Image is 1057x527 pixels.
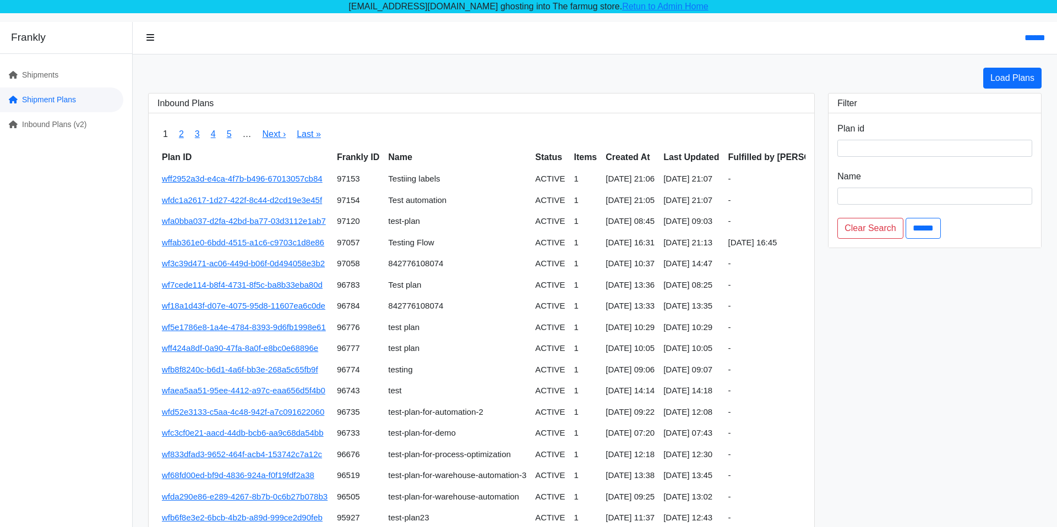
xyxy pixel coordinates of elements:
td: ACTIVE [531,190,569,211]
td: ACTIVE [531,338,569,359]
td: [DATE] 09:22 [601,402,659,423]
td: ACTIVE [531,465,569,486]
td: [DATE] 21:06 [601,168,659,190]
th: Name [384,146,531,168]
td: ACTIVE [531,253,569,275]
td: - [724,168,856,190]
td: [DATE] 08:45 [601,211,659,232]
td: 1 [569,422,601,444]
td: [DATE] 16:31 [601,232,659,254]
td: Testing Flow [384,232,531,254]
td: 1 [569,444,601,465]
span: … [237,122,257,146]
td: [DATE] 13:33 [601,295,659,317]
td: - [724,359,856,381]
td: - [724,211,856,232]
td: test-plan-for-warehouse-automation [384,486,531,508]
td: [DATE] 14:47 [659,253,723,275]
a: 2 [179,129,184,139]
a: Retun to Admin Home [622,2,709,11]
td: [DATE] 08:25 [659,275,723,296]
td: 96676 [333,444,384,465]
td: 96783 [333,275,384,296]
td: 96743 [333,380,384,402]
a: Last » [297,129,321,139]
td: test plan [384,317,531,338]
a: wf7cede114-b8f4-4731-8f5c-ba8b33eba80d [162,280,323,289]
td: [DATE] 12:18 [601,444,659,465]
td: [DATE] 12:08 [659,402,723,423]
td: - [724,295,856,317]
a: 5 [227,129,232,139]
td: ACTIVE [531,359,569,381]
a: wff424a8df-0a90-47fa-8a0f-e8bc0e68896e [162,343,318,353]
td: Test automation [384,190,531,211]
a: Next › [263,129,286,139]
td: [DATE] 07:20 [601,422,659,444]
label: Plan id [837,122,864,135]
td: ACTIVE [531,295,569,317]
td: test-plan-for-process-optimization [384,444,531,465]
th: Last Updated [659,146,723,168]
td: ACTIVE [531,402,569,423]
td: - [724,190,856,211]
h3: Inbound Plans [157,98,805,108]
td: 1 [569,402,601,423]
td: 1 [569,168,601,190]
td: [DATE] 13:02 [659,486,723,508]
a: 4 [211,129,216,139]
a: wfda290e86-e289-4267-8b7b-0c6b27b078b3 [162,492,328,501]
td: Test plan [384,275,531,296]
td: [DATE] 09:25 [601,486,659,508]
td: 1 [569,380,601,402]
td: 96777 [333,338,384,359]
a: wfa0bba037-d2fa-42bd-ba77-03d3112e1ab7 [162,216,326,226]
td: [DATE] 21:07 [659,190,723,211]
a: wff2952a3d-e4ca-4f7b-b496-67013057cb84 [162,174,323,183]
th: Items [569,146,601,168]
td: 96774 [333,359,384,381]
td: [DATE] 10:05 [659,338,723,359]
td: [DATE] 10:29 [601,317,659,338]
th: Created At [601,146,659,168]
td: [DATE] 12:30 [659,444,723,465]
td: 1 [569,486,601,508]
th: Status [531,146,569,168]
a: wf68fd00ed-bf9d-4836-924a-f0f19fdf2a38 [162,470,314,480]
td: [DATE] 14:14 [601,380,659,402]
h3: Filter [837,98,1032,108]
a: wfb8f8240c-b6d1-4a6f-bb3e-268a5c65fb9f [162,365,318,374]
td: [DATE] 16:45 [724,232,856,254]
a: wfdc1a2617-1d27-422f-8c44-d2cd19e3e45f [162,195,322,205]
td: 1 [569,359,601,381]
td: - [724,444,856,465]
td: [DATE] 21:13 [659,232,723,254]
a: wf18a1d43f-d07e-4075-95d8-11607ea6c0de [162,301,325,310]
td: [DATE] 10:37 [601,253,659,275]
td: - [724,486,856,508]
td: ACTIVE [531,486,569,508]
td: test-plan-for-warehouse-automation-3 [384,465,531,486]
td: Testiing labels [384,168,531,190]
th: Frankly ID [333,146,384,168]
td: - [724,317,856,338]
a: Clear Search [837,218,903,239]
a: Load Plans [983,68,1042,89]
td: [DATE] 10:05 [601,338,659,359]
td: - [724,253,856,275]
td: [DATE] 14:18 [659,380,723,402]
td: ACTIVE [531,232,569,254]
td: 97058 [333,253,384,275]
td: 97153 [333,168,384,190]
td: 1 [569,190,601,211]
td: [DATE] 21:05 [601,190,659,211]
td: test-plan-for-demo [384,422,531,444]
td: 96784 [333,295,384,317]
td: [DATE] 21:07 [659,168,723,190]
td: 1 [569,465,601,486]
td: ACTIVE [531,317,569,338]
td: - [724,380,856,402]
td: - [724,275,856,296]
td: [DATE] 09:07 [659,359,723,381]
td: 96505 [333,486,384,508]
